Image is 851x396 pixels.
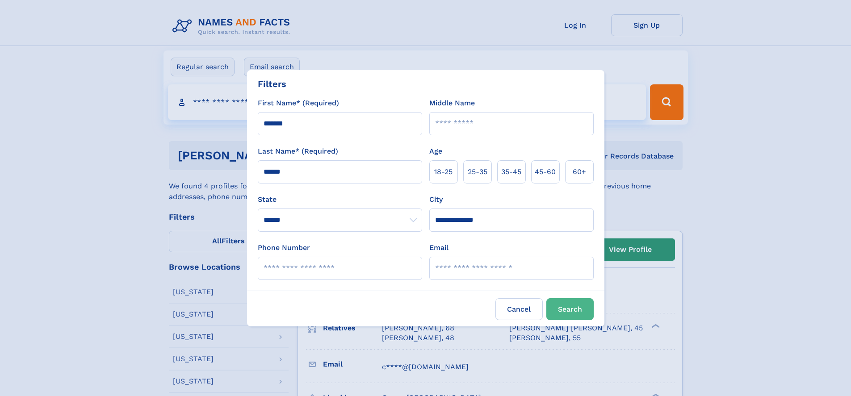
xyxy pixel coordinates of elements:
label: State [258,194,422,205]
span: 35‑45 [501,167,521,177]
span: 18‑25 [434,167,453,177]
label: Phone Number [258,242,310,253]
label: Cancel [495,298,543,320]
span: 45‑60 [535,167,556,177]
label: City [429,194,443,205]
button: Search [546,298,594,320]
div: Filters [258,77,286,91]
label: Email [429,242,449,253]
label: First Name* (Required) [258,98,339,108]
label: Middle Name [429,98,475,108]
span: 25‑35 [468,167,487,177]
span: 60+ [573,167,586,177]
label: Last Name* (Required) [258,146,338,157]
label: Age [429,146,442,157]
